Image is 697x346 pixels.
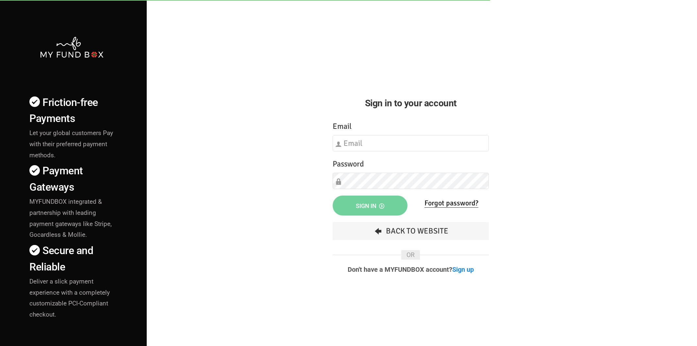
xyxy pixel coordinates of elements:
img: mfbwhite.png [40,36,104,59]
span: Deliver a slick payment experience with a completely customizable PCI-Compliant checkout. [29,278,110,319]
button: Sign in [333,196,407,216]
input: Email [333,135,489,151]
p: Don't have a MYFUNDBOX account? [333,266,489,273]
h2: Sign in to your account [333,96,489,110]
h4: Friction-free Payments [29,95,121,127]
label: Email [333,120,352,132]
span: OR [401,250,420,260]
span: Let your global customers Pay with their preferred payment methods. [29,129,113,159]
a: Back To Website [333,222,489,240]
label: Password [333,158,364,170]
span: Sign in [356,202,384,209]
span: MYFUNDBOX integrated & partnership with leading payment gateways like Stripe, Gocardless & Mollie. [29,198,112,239]
a: Forgot password? [424,199,478,208]
h4: Payment Gateways [29,163,121,195]
a: Sign up [452,266,474,273]
h4: Secure and Reliable [29,243,121,275]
